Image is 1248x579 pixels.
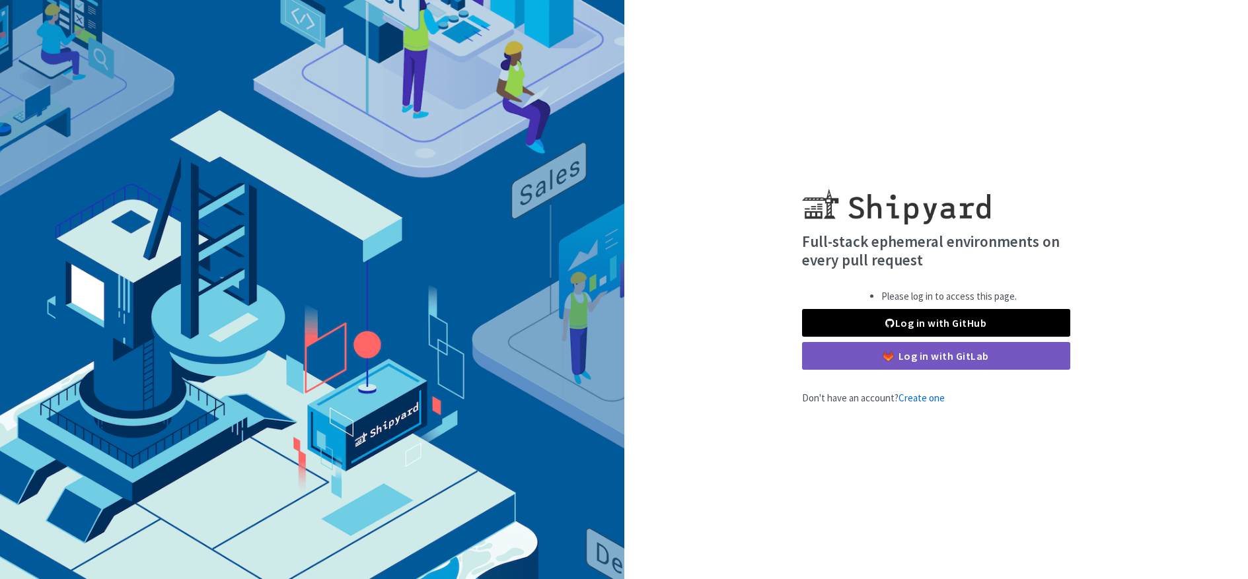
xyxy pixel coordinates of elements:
[802,392,945,404] span: Don't have an account?
[802,309,1070,337] a: Log in with GitHub
[802,232,1070,269] h4: Full-stack ephemeral environments on every pull request
[802,342,1070,370] a: Log in with GitLab
[802,173,990,224] img: Shipyard logo
[883,351,893,361] img: gitlab-color.svg
[881,289,1017,304] li: Please log in to access this page.
[899,392,945,404] a: Create one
